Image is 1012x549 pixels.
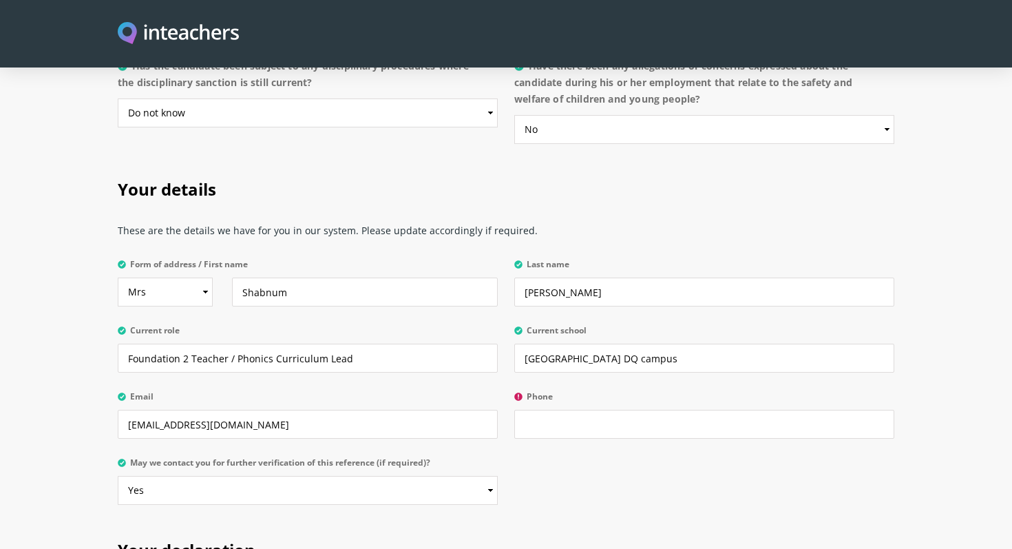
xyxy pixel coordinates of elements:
label: Current role [118,326,498,344]
label: Have there been any allegations or concerns expressed about the candidate during his or her emplo... [514,58,894,116]
label: Form of address / First name [118,260,498,278]
a: Visit this site's homepage [118,22,239,46]
label: Last name [514,260,894,278]
label: Email [118,392,498,410]
label: Has the candidate been subject to any disciplinary procedures where the disciplinary sanction is ... [118,58,498,99]
span: Your details [118,178,216,200]
p: These are the details we have for you in our system. Please update accordingly if required. [118,216,894,254]
img: Inteachers [118,22,239,46]
label: Phone [514,392,894,410]
label: Current school [514,326,894,344]
label: May we contact you for further verification of this reference (if required)? [118,458,498,476]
